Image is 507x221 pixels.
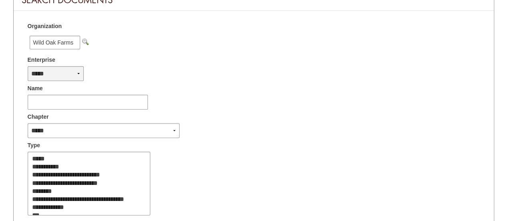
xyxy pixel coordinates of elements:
[28,141,40,150] span: Type
[28,113,49,121] span: Chapter
[28,56,55,64] span: Enterprise
[28,84,43,93] span: Name
[28,22,62,30] span: Organization
[30,36,80,49] span: Wild Oak Farms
